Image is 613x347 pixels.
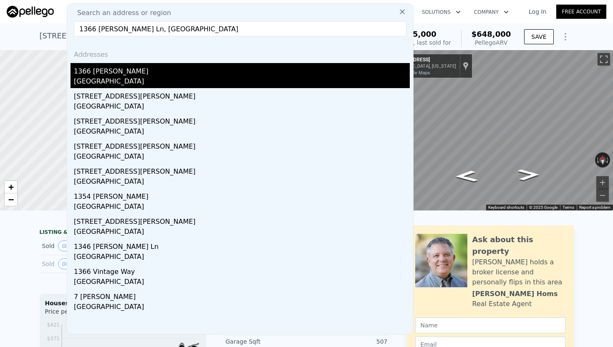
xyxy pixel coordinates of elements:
div: Pellego ARV [472,38,511,47]
input: Enter an address, city, region, neighborhood or zip code [74,21,406,36]
button: Toggle fullscreen view [598,53,610,66]
div: LISTING & SALE HISTORY [40,229,207,237]
button: Zoom out [596,189,609,202]
div: 1354 [PERSON_NAME] [74,188,410,202]
button: Keyboard shortcuts [488,205,524,210]
div: [GEOGRAPHIC_DATA] [74,202,410,213]
input: Name [415,317,565,333]
div: Price per Square Foot [45,307,123,321]
div: Street View [382,50,613,210]
path: Go West, Penhurst Way [445,168,487,185]
div: [STREET_ADDRESS] [385,57,456,63]
button: Company [467,5,515,20]
button: Rotate clockwise [606,152,610,167]
div: 1346 [PERSON_NAME] Ln [74,238,410,252]
button: SAVE [524,29,553,44]
span: $675,000 [397,30,436,38]
img: Pellego [7,6,54,18]
div: [STREET_ADDRESS][PERSON_NAME] [74,113,410,127]
path: Go East, Penhurst Way [509,167,549,183]
div: [GEOGRAPHIC_DATA] [74,127,410,138]
div: [STREET_ADDRESS] , [GEOGRAPHIC_DATA] , CA 95747 [40,30,240,42]
tspan: $371 [47,336,60,342]
div: Off Market, last sold for [383,38,451,47]
div: [GEOGRAPHIC_DATA] [74,277,410,289]
div: Houses Median Sale [45,299,201,307]
div: Ask about this property [472,234,565,257]
div: [GEOGRAPHIC_DATA] [74,177,410,188]
span: © 2025 Google [529,205,558,210]
a: Log In [519,8,556,16]
button: Zoom in [596,176,609,189]
a: Show location on map [463,61,469,71]
button: Solutions [415,5,467,20]
div: 7 [PERSON_NAME] [74,289,410,302]
div: [GEOGRAPHIC_DATA] [74,76,410,88]
span: $648,000 [472,30,511,38]
div: Map [382,50,613,210]
div: [GEOGRAPHIC_DATA] [74,252,410,263]
div: 1366 [PERSON_NAME] [74,63,410,76]
div: [GEOGRAPHIC_DATA] [74,101,410,113]
div: Sold [42,241,116,251]
div: [GEOGRAPHIC_DATA], [US_STATE] [385,63,456,69]
div: [STREET_ADDRESS][PERSON_NAME] [74,213,410,227]
button: Reset the view [599,152,606,168]
div: Real Estate Agent [472,299,532,309]
a: Free Account [556,5,606,19]
button: View historical data [58,258,76,269]
div: Addresses [71,43,410,63]
div: [STREET_ADDRESS][PERSON_NAME] [74,138,410,152]
div: Sold [42,258,116,269]
div: 1366 Vintage Way [74,263,410,277]
a: Terms [563,205,574,210]
div: [PERSON_NAME] holds a broker license and personally flips in this area [472,257,565,287]
button: Rotate counterclockwise [595,152,600,167]
tspan: $421 [47,322,60,328]
div: Garage Sqft [226,337,307,346]
div: [PERSON_NAME] Homs [472,289,558,299]
div: [GEOGRAPHIC_DATA] [74,152,410,163]
div: [STREET_ADDRESS][PERSON_NAME] [74,163,410,177]
span: − [8,194,14,205]
a: Report a problem [579,205,610,210]
a: Zoom in [5,181,17,193]
button: Show Options [557,28,574,45]
div: [GEOGRAPHIC_DATA] [74,227,410,238]
div: [STREET_ADDRESS][PERSON_NAME] [74,88,410,101]
button: View historical data [58,241,76,251]
span: Search an address or region [71,8,171,18]
div: [GEOGRAPHIC_DATA] [74,302,410,314]
span: + [8,182,14,192]
a: Zoom out [5,193,17,206]
div: 507 [307,337,388,346]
